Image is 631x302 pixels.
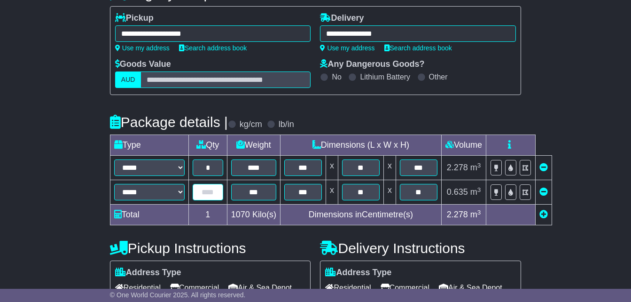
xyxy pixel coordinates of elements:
h4: Pickup Instructions [110,240,311,256]
span: m [470,187,481,197]
span: © One World Courier 2025. All rights reserved. [110,291,246,299]
span: 1070 [231,210,250,219]
h4: Delivery Instructions [320,240,521,256]
td: Total [110,205,188,225]
span: Residential [325,280,371,295]
td: Volume [441,135,486,156]
span: Air & Sea Depot [228,280,292,295]
a: Add new item [539,210,548,219]
a: Search address book [384,44,452,52]
label: Pickup [115,13,154,24]
label: No [332,72,341,81]
td: 1 [188,205,227,225]
a: Remove this item [539,163,548,172]
td: Type [110,135,188,156]
a: Search address book [179,44,247,52]
td: x [383,180,396,205]
span: Commercial [170,280,219,295]
label: Address Type [325,268,391,278]
sup: 3 [477,186,481,193]
span: Air & Sea Depot [439,280,502,295]
span: Commercial [381,280,429,295]
td: x [326,156,338,180]
label: Any Dangerous Goods? [320,59,424,70]
span: 0.635 [447,187,468,197]
label: Address Type [115,268,181,278]
sup: 3 [477,209,481,216]
a: Use my address [115,44,170,52]
label: lb/in [279,119,294,130]
td: Dimensions in Centimetre(s) [280,205,441,225]
a: Remove this item [539,187,548,197]
sup: 3 [477,162,481,169]
label: kg/cm [240,119,262,130]
h4: Package details | [110,114,228,130]
span: 2.278 [447,163,468,172]
span: Residential [115,280,161,295]
span: m [470,163,481,172]
td: x [383,156,396,180]
td: x [326,180,338,205]
td: Qty [188,135,227,156]
a: Use my address [320,44,374,52]
span: m [470,210,481,219]
label: Lithium Battery [360,72,410,81]
td: Kilo(s) [227,205,280,225]
label: Goods Value [115,59,171,70]
td: Dimensions (L x W x H) [280,135,441,156]
span: 2.278 [447,210,468,219]
label: AUD [115,72,141,88]
label: Delivery [320,13,364,24]
label: Other [429,72,448,81]
td: Weight [227,135,280,156]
